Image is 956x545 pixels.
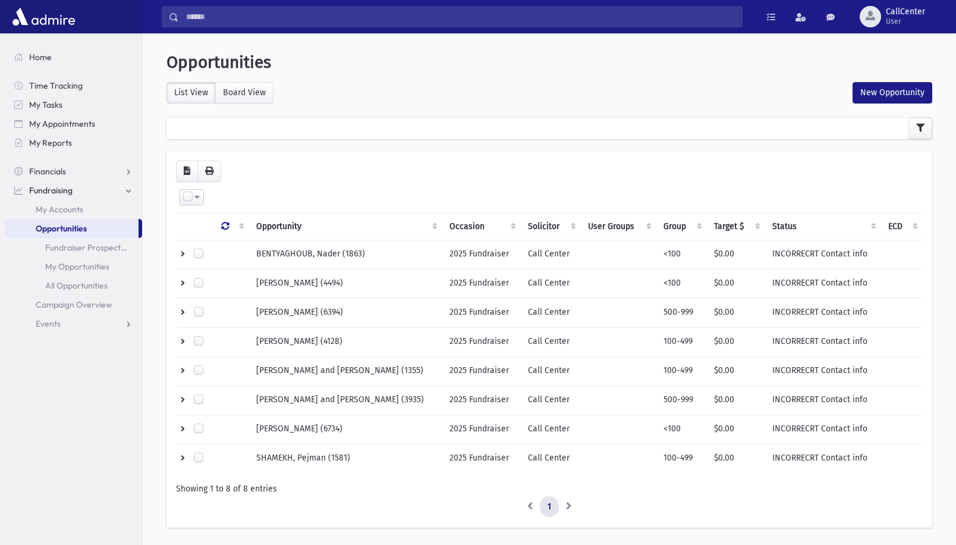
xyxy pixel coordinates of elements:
th: Group: activate to sort column ascending [656,212,707,240]
td: INCORRECRT Contact info [765,386,881,415]
span: Fundraising [29,185,73,196]
label: Board View [215,82,273,104]
th: User Groups: activate to sort column ascending [581,212,656,240]
span: My Tasks [29,99,62,110]
td: 2025 Fundraiser [442,356,521,386]
td: INCORRECRT Contact info [765,356,881,386]
td: $0.00 [707,386,765,415]
th: ECD: activate to sort column ascending [881,212,923,240]
span: Events [36,318,61,329]
span: User [886,17,925,26]
label: List View [166,82,216,104]
a: My Accounts [5,200,142,219]
a: My Opportunities [5,257,142,276]
input: Search [179,6,742,27]
a: My Appointments [5,114,142,133]
th: Status: activate to sort column ascending [765,212,881,240]
td: Call Center [521,298,581,327]
td: $0.00 [707,298,765,327]
span: My Appointments [29,118,95,129]
td: Call Center [521,415,581,444]
td: 500-999 [656,298,707,327]
td: $0.00 [707,415,765,444]
td: 100-499 [656,444,707,473]
span: Home [29,52,52,62]
td: 2025 Fundraiser [442,240,521,269]
a: 1 [540,496,559,518]
a: Events [5,314,142,333]
td: <100 [656,269,707,298]
a: All Opportunities [5,276,142,295]
td: 100-499 [656,327,707,356]
span: Opportunities [36,223,87,234]
td: 2025 Fundraiser [442,269,521,298]
td: INCORRECRT Contact info [765,269,881,298]
td: INCORRECRT Contact info [765,327,881,356]
th: Target $: activate to sort column ascending [707,212,765,240]
span: [PERSON_NAME] (4494) [256,278,343,288]
td: 2025 Fundraiser [442,415,521,444]
td: 2025 Fundraiser [442,444,521,473]
td: INCORRECRT Contact info [765,298,881,327]
td: $0.00 [707,269,765,298]
th: Solicitor: activate to sort column ascending [521,212,581,240]
th: : activate to sort column ascending [214,212,249,240]
td: 2025 Fundraiser [442,386,521,415]
td: Call Center [521,444,581,473]
span: My Reports [29,137,72,148]
span: [PERSON_NAME] (4128) [256,336,342,346]
td: <100 [656,415,707,444]
button: CSV [176,161,198,182]
a: Fundraising [5,181,142,200]
th: Occasion : activate to sort column ascending [442,212,521,240]
span: Campaign Overview [36,299,112,310]
th: Opportunity: activate to sort column ascending [249,212,442,240]
div: Showing 1 to 8 of 8 entries [176,483,923,495]
a: Fundraiser Prospects 2025 [5,238,142,257]
span: CallCenter [886,7,925,17]
button: New Opportunity [853,82,932,104]
span: Time Tracking [29,80,83,91]
td: <100 [656,240,707,269]
td: $0.00 [707,356,765,386]
span: [PERSON_NAME] and [PERSON_NAME] (1355) [256,365,423,375]
td: $0.00 [707,240,765,269]
td: $0.00 [707,444,765,473]
td: 2025 Fundraiser [442,327,521,356]
button: Print [197,161,221,182]
td: Call Center [521,327,581,356]
span: [PERSON_NAME] and [PERSON_NAME] (3935) [256,394,424,405]
a: Home [5,48,142,67]
td: 500-999 [656,386,707,415]
a: Opportunities [5,219,139,238]
a: My Reports [5,133,142,152]
span: BENTYAGHOUB, Nader (1863) [256,249,365,259]
a: Campaign Overview [5,295,142,314]
a: Financials [5,162,142,181]
img: AdmirePro [10,5,78,29]
span: Opportunities [166,52,271,73]
td: 100-499 [656,356,707,386]
span: [PERSON_NAME] (6394) [256,307,343,317]
td: INCORRECRT Contact info [765,415,881,444]
td: INCORRECRT Contact info [765,240,881,269]
span: SHAMEKH, Pejman (1581) [256,453,350,463]
td: Call Center [521,356,581,386]
span: My Accounts [36,204,83,215]
span: [PERSON_NAME] (6734) [256,424,342,434]
td: Call Center [521,386,581,415]
a: Time Tracking [5,76,142,95]
a: My Tasks [5,95,142,114]
td: Call Center [521,269,581,298]
td: $0.00 [707,327,765,356]
span: Financials [29,166,66,177]
td: 2025 Fundraiser [442,298,521,327]
td: INCORRECRT Contact info [765,444,881,473]
td: Call Center [521,240,581,269]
